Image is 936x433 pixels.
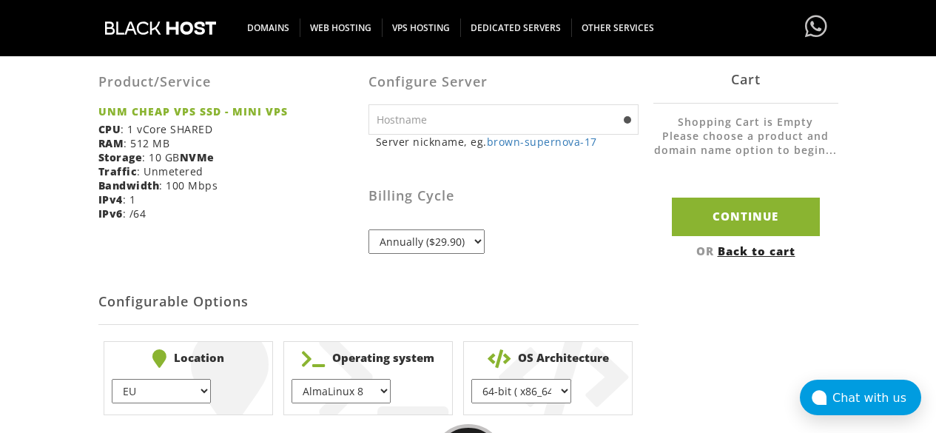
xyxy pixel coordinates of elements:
[98,136,124,150] b: RAM
[98,280,639,325] h2: Configurable Options
[98,104,357,118] strong: UNM CHEAP VPS SSD - MINI VPS
[300,19,383,37] span: WEB HOSTING
[471,349,624,368] b: OS Architecture
[368,189,639,204] h3: Billing Cycle
[98,150,143,164] b: Storage
[180,150,215,164] b: NVMe
[800,380,921,415] button: Chat with us
[98,178,160,192] b: Bandwidth
[292,379,391,403] select: } } } } } } } } } } } } } } } }
[653,243,838,258] div: OR
[832,391,921,405] div: Chat with us
[237,19,300,37] span: DOMAINS
[112,379,211,403] select: } } } } } }
[382,19,461,37] span: VPS HOSTING
[112,349,265,368] b: Location
[98,122,121,136] b: CPU
[292,349,445,368] b: Operating system
[98,207,123,221] b: IPv6
[653,56,838,104] div: Cart
[98,75,357,90] h3: Product/Service
[460,19,572,37] span: DEDICATED SERVERS
[376,135,639,149] small: Server nickname, eg.
[98,53,368,232] div: : 1 vCore SHARED : 512 MB : 10 GB : Unmetered : 100 Mbps : 1 : /64
[718,243,795,258] a: Back to cart
[653,115,838,172] li: Shopping Cart is Empty Please choose a product and domain name option to begin...
[368,75,639,90] h3: Configure Server
[487,135,597,149] a: brown-supernova-17
[368,104,639,135] input: Hostname
[571,19,664,37] span: OTHER SERVICES
[98,164,138,178] b: Traffic
[98,192,123,207] b: IPv4
[471,379,570,403] select: } }
[672,198,820,235] input: Continue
